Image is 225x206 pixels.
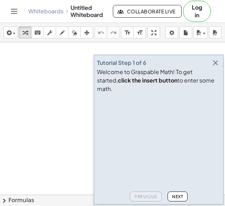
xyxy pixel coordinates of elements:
button: format_size [133,26,146,38]
a: Whiteboards [28,8,63,15]
button: format_size [121,26,134,38]
button: keyboard [31,26,44,38]
i: format_size [124,29,131,37]
div: Welcome to Graspable Math! To get started, to enter some math. [97,68,220,93]
div: Tutorial Step 1 of 6 [97,59,146,67]
span: Next [172,194,183,199]
button: Toggle navigation [8,6,20,17]
i: redo [110,29,117,37]
button: Log in [183,1,211,22]
button: redo [107,26,120,38]
button: Collaborate Live [113,5,181,18]
span: Collaborate Live [119,8,175,14]
b: click the insert button [118,77,177,84]
i: undo [98,29,104,37]
button: Next [168,192,188,201]
button: undo [95,26,107,38]
i: format_size [136,29,143,37]
i: keyboard [34,29,41,37]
